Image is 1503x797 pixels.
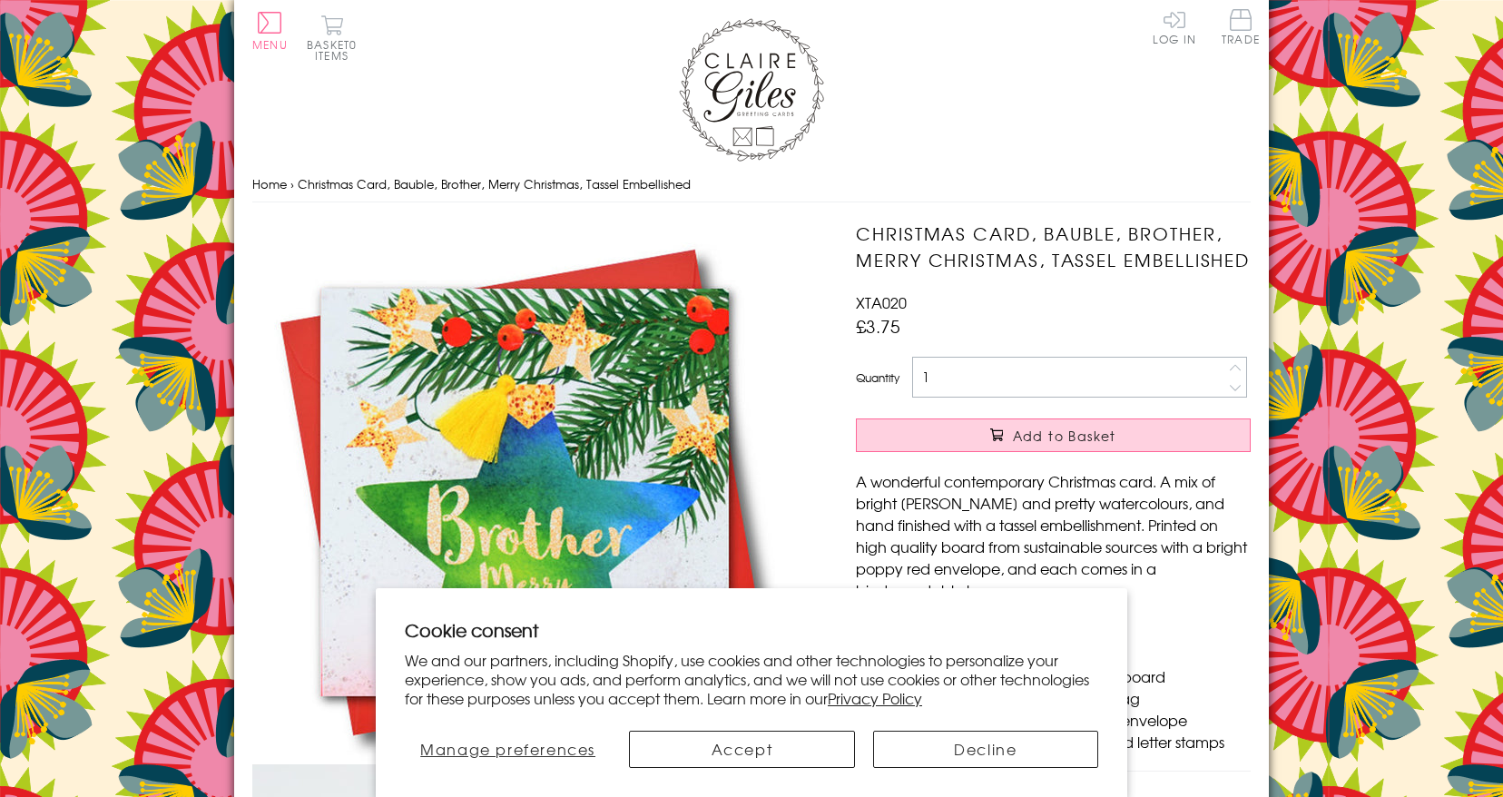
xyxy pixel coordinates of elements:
button: Manage preferences [405,731,611,768]
button: Menu [252,12,288,50]
span: XTA020 [856,291,907,313]
img: Christmas Card, Bauble, Brother, Merry Christmas, Tassel Embellished [252,221,797,764]
span: 0 items [315,36,357,64]
a: Log In [1153,9,1196,44]
span: £3.75 [856,313,900,339]
a: Trade [1222,9,1260,48]
button: Accept [629,731,854,768]
nav: breadcrumbs [252,166,1251,203]
h2: Cookie consent [405,617,1098,643]
img: Claire Giles Greetings Cards [679,18,824,162]
p: A wonderful contemporary Christmas card. A mix of bright [PERSON_NAME] and pretty watercolours, a... [856,470,1251,601]
span: › [290,175,294,192]
p: We and our partners, including Shopify, use cookies and other technologies to personalize your ex... [405,651,1098,707]
span: Add to Basket [1013,427,1116,445]
span: Menu [252,36,288,53]
button: Basket0 items [307,15,357,61]
span: Christmas Card, Bauble, Brother, Merry Christmas, Tassel Embellished [298,175,691,192]
span: Manage preferences [420,738,595,760]
h1: Christmas Card, Bauble, Brother, Merry Christmas, Tassel Embellished [856,221,1251,273]
label: Quantity [856,369,899,386]
a: Privacy Policy [828,687,922,709]
button: Decline [873,731,1098,768]
a: Home [252,175,287,192]
span: Trade [1222,9,1260,44]
button: Add to Basket [856,418,1251,452]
